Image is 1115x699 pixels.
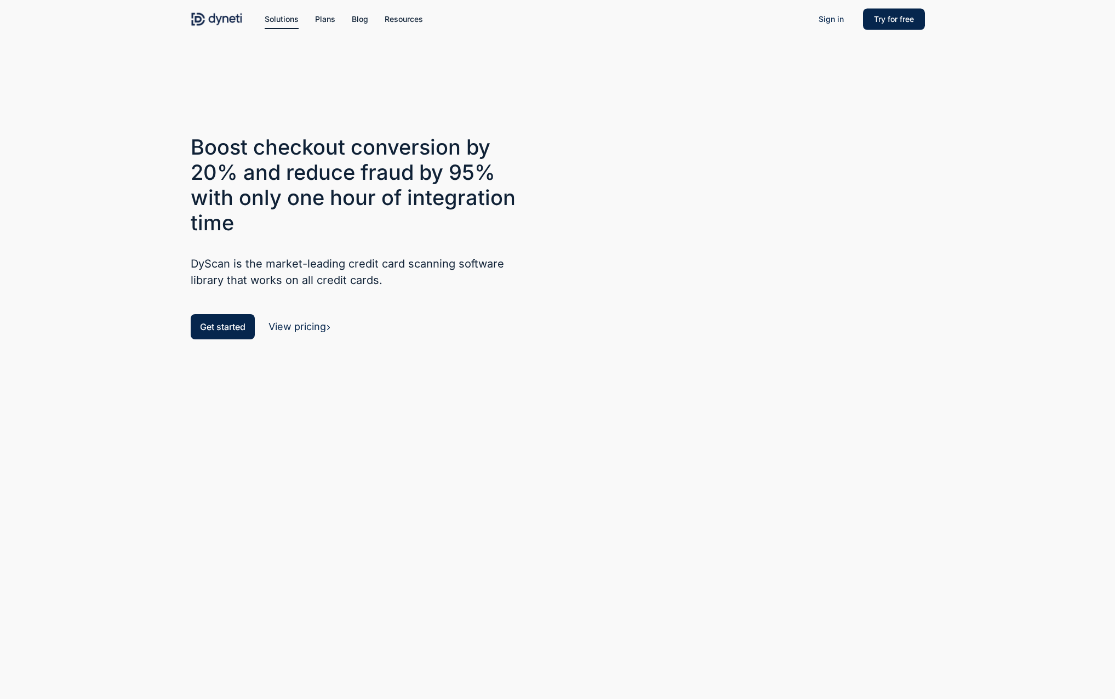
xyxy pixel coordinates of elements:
a: Sign in [808,10,855,28]
h5: DyScan is the market-leading credit card scanning software library that works on all credit cards. [191,255,533,288]
a: Get started [191,314,255,339]
a: Plans [315,13,335,25]
a: Blog [352,13,368,25]
a: View pricing [268,321,331,332]
span: Blog [352,14,368,24]
span: Get started [200,321,245,332]
span: Try for free [874,14,914,24]
img: Dyneti Technologies [191,11,243,27]
span: Sign in [819,14,844,24]
a: Solutions [265,13,299,25]
a: Try for free [863,13,925,25]
span: Resources [385,14,423,24]
h3: Boost checkout conversion by 20% and reduce fraud by 95% with only one hour of integration time [191,134,533,235]
a: Resources [385,13,423,25]
span: Solutions [265,14,299,24]
span: Plans [315,14,335,24]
